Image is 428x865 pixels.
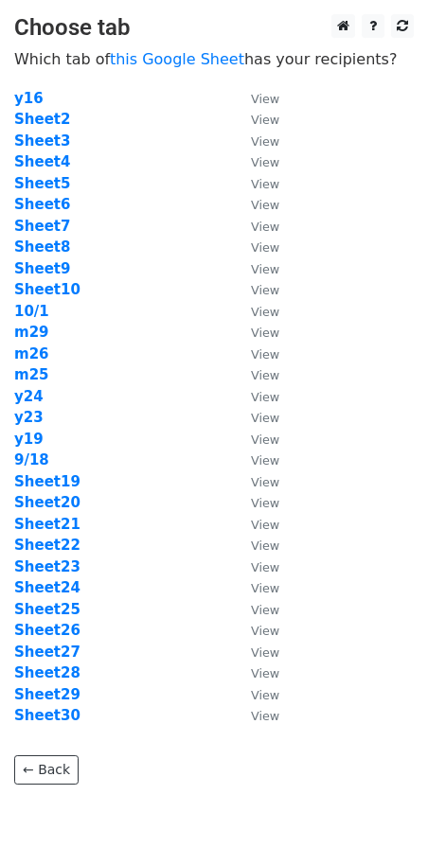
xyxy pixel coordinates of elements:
[232,707,279,724] a: View
[251,220,279,234] small: View
[251,603,279,617] small: View
[14,579,80,596] a: Sheet24
[14,324,49,341] strong: m29
[14,431,44,448] a: y19
[251,347,279,362] small: View
[251,624,279,638] small: View
[232,111,279,128] a: View
[14,218,70,235] a: Sheet7
[251,155,279,169] small: View
[251,518,279,532] small: View
[14,196,70,213] a: Sheet6
[232,238,279,256] a: View
[110,50,244,68] a: this Google Sheet
[14,49,414,69] p: Which tab of has your recipients?
[251,709,279,723] small: View
[14,686,80,703] a: Sheet29
[251,645,279,660] small: View
[232,366,279,383] a: View
[232,388,279,405] a: View
[232,431,279,448] a: View
[14,388,44,405] a: y24
[14,303,49,320] a: 10/1
[232,260,279,277] a: View
[251,326,279,340] small: View
[14,664,80,681] a: Sheet28
[251,198,279,212] small: View
[251,113,279,127] small: View
[14,153,70,170] strong: Sheet4
[251,560,279,574] small: View
[14,537,80,554] a: Sheet22
[14,755,79,785] a: ← Back
[232,537,279,554] a: View
[14,238,70,256] a: Sheet8
[14,409,44,426] a: y23
[14,281,80,298] a: Sheet10
[232,175,279,192] a: View
[232,90,279,107] a: View
[232,494,279,511] a: View
[232,664,279,681] a: View
[14,707,80,724] a: Sheet30
[251,305,279,319] small: View
[14,132,70,150] a: Sheet3
[232,451,279,468] a: View
[14,494,80,511] a: Sheet20
[232,622,279,639] a: View
[232,153,279,170] a: View
[14,601,80,618] strong: Sheet25
[251,262,279,276] small: View
[251,177,279,191] small: View
[14,260,70,277] a: Sheet9
[14,366,49,383] strong: m25
[14,175,70,192] a: Sheet5
[14,516,80,533] a: Sheet21
[14,345,49,362] a: m26
[14,644,80,661] strong: Sheet27
[14,90,44,107] a: y16
[232,644,279,661] a: View
[232,409,279,426] a: View
[251,92,279,106] small: View
[14,622,80,639] a: Sheet26
[232,516,279,533] a: View
[251,432,279,447] small: View
[251,538,279,553] small: View
[14,473,80,490] a: Sheet19
[251,475,279,489] small: View
[232,132,279,150] a: View
[232,196,279,213] a: View
[251,453,279,468] small: View
[251,283,279,297] small: View
[14,558,80,575] strong: Sheet23
[232,345,279,362] a: View
[251,390,279,404] small: View
[251,368,279,382] small: View
[251,581,279,595] small: View
[14,451,49,468] a: 9/18
[14,111,70,128] a: Sheet2
[232,281,279,298] a: View
[251,666,279,680] small: View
